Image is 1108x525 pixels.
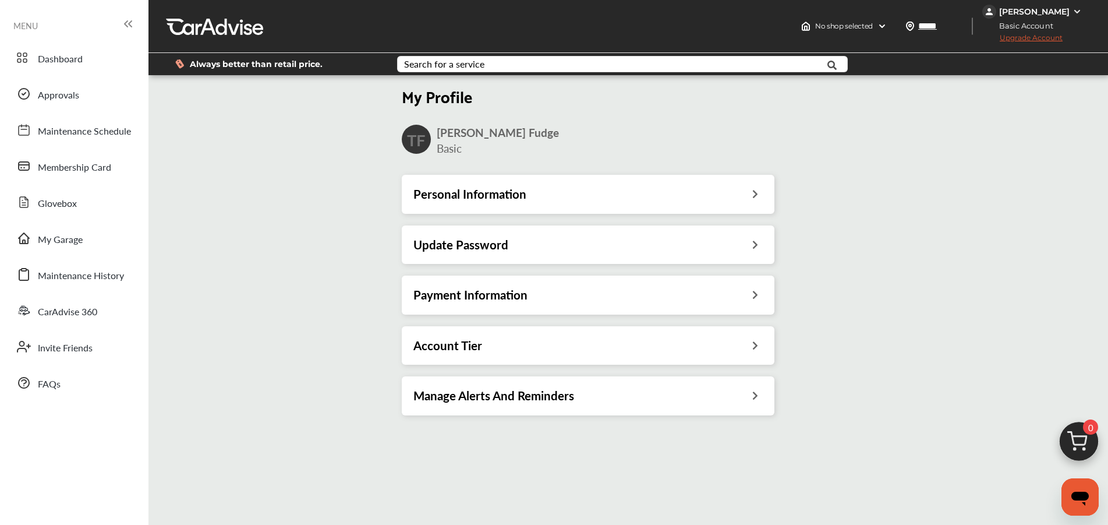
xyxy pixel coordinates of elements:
[38,88,79,103] span: Approvals
[38,196,77,212] span: Glovebox
[1083,420,1098,435] span: 0
[437,140,462,156] span: Basic
[983,20,1062,32] span: Basic Account
[38,52,83,67] span: Dashboard
[413,186,526,202] h3: Personal Information
[38,269,124,284] span: Maintenance History
[1051,417,1107,473] img: cart_icon.3d0951e8.svg
[38,341,93,356] span: Invite Friends
[402,86,774,106] h2: My Profile
[10,295,137,326] a: CarAdvise 360
[999,6,1070,17] div: [PERSON_NAME]
[877,22,887,31] img: header-down-arrow.9dd2ce7d.svg
[1072,7,1082,16] img: WGsFRI8htEPBVLJbROoPRyZpYNWhNONpIPPETTm6eUC0GeLEiAAAAAElFTkSuQmCC
[10,79,137,109] a: Approvals
[413,287,528,302] h3: Payment Information
[175,59,184,69] img: dollor_label_vector.a70140d1.svg
[815,22,873,31] span: No shop selected
[1061,478,1099,516] iframe: Button to launch messaging window
[10,187,137,217] a: Glovebox
[10,151,137,181] a: Membership Card
[38,232,83,248] span: My Garage
[801,22,810,31] img: header-home-logo.8d720a4f.svg
[38,377,61,392] span: FAQs
[905,22,915,31] img: location_vector.a44bc228.svg
[13,21,38,30] span: MENU
[190,60,323,68] span: Always better than retail price.
[982,33,1063,48] span: Upgrade Account
[38,305,97,320] span: CarAdvise 360
[437,125,559,140] span: [PERSON_NAME] Fudge
[10,115,137,145] a: Maintenance Schedule
[413,237,508,252] h3: Update Password
[38,124,131,139] span: Maintenance Schedule
[10,332,137,362] a: Invite Friends
[407,129,426,150] h2: TF
[972,17,973,35] img: header-divider.bc55588e.svg
[982,5,996,19] img: jVpblrzwTbfkPYzPPzSLxeg0AAAAASUVORK5CYII=
[413,388,574,403] h3: Manage Alerts And Reminders
[10,43,137,73] a: Dashboard
[10,259,137,290] a: Maintenance History
[38,160,111,175] span: Membership Card
[10,368,137,398] a: FAQs
[404,59,484,69] div: Search for a service
[10,223,137,253] a: My Garage
[413,338,482,353] h3: Account Tier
